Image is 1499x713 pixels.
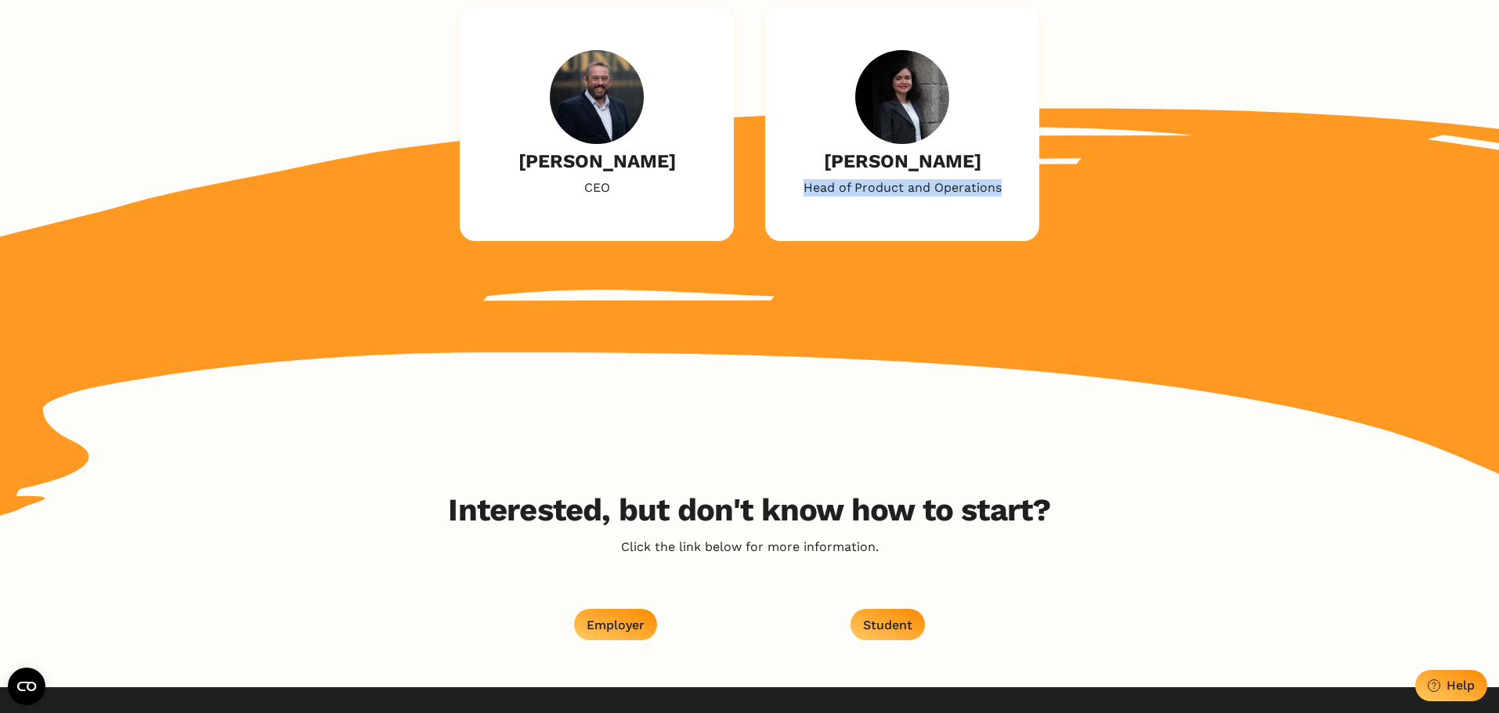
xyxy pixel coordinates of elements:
p: Head of Product and Operations [804,179,1002,196]
div: Student [863,618,912,632]
p: CEO [584,179,610,196]
div: Employer [587,618,645,632]
button: Open CMP widget [8,668,45,705]
div: Help [1447,678,1475,693]
h2: [PERSON_NAME] [518,150,676,173]
img: john [550,50,644,144]
button: Employer [574,609,657,640]
button: Help [1415,670,1487,701]
h2: [PERSON_NAME] [824,150,981,173]
button: Student [851,609,925,640]
img: john [855,50,949,144]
